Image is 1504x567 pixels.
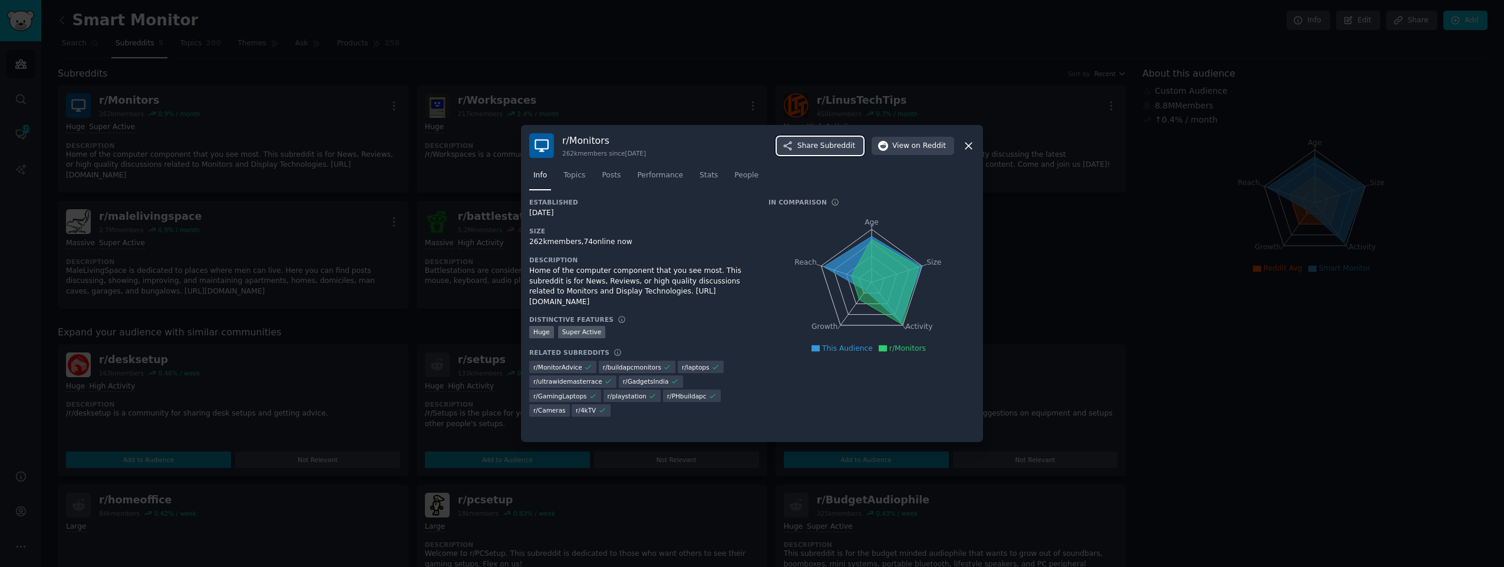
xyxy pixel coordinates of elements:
span: r/ MonitorAdvice [533,363,582,371]
span: People [734,170,758,181]
span: Info [533,170,547,181]
tspan: Size [926,258,941,266]
span: r/ ultrawidemasterrace [533,377,602,385]
span: r/ PHbuildapc [667,392,707,400]
span: r/Monitors [889,344,926,352]
span: Topics [563,170,585,181]
h3: Size [529,227,752,235]
tspan: Growth [812,323,837,331]
h3: r/ Monitors [562,134,646,147]
span: Performance [637,170,683,181]
a: Topics [559,166,589,190]
div: 262k members since [DATE] [562,149,646,157]
span: Subreddit [820,141,855,151]
span: Posts [602,170,621,181]
div: [DATE] [529,208,752,219]
button: Viewon Reddit [872,137,954,156]
tspan: Activity [906,323,933,331]
tspan: Reach [794,258,817,266]
h3: Established [529,198,752,206]
img: Monitors [529,133,554,158]
span: r/ playstation [608,392,647,400]
h3: Related Subreddits [529,348,609,357]
tspan: Age [865,218,879,226]
span: r/ GamingLaptops [533,392,587,400]
span: This Audience [822,344,873,352]
span: r/ Cameras [533,406,566,414]
div: Huge [529,326,554,338]
h3: Distinctive Features [529,315,614,324]
button: ShareSubreddit [777,137,863,156]
a: Performance [633,166,687,190]
span: r/ GadgetsIndia [623,377,669,385]
span: Stats [700,170,718,181]
span: r/ laptops [682,363,710,371]
h3: Description [529,256,752,264]
span: on Reddit [912,141,946,151]
a: People [730,166,763,190]
div: Home of the computer component that you see most. This subreddit is for News, Reviews, or high qu... [529,266,752,307]
span: View [892,141,946,151]
span: r/ 4kTV [576,406,596,414]
div: Super Active [558,326,606,338]
a: Posts [598,166,625,190]
span: Share [797,141,855,151]
h3: In Comparison [769,198,827,206]
span: r/ buildapcmonitors [603,363,661,371]
a: Stats [695,166,722,190]
a: Info [529,166,551,190]
div: 262k members, 74 online now [529,237,752,248]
